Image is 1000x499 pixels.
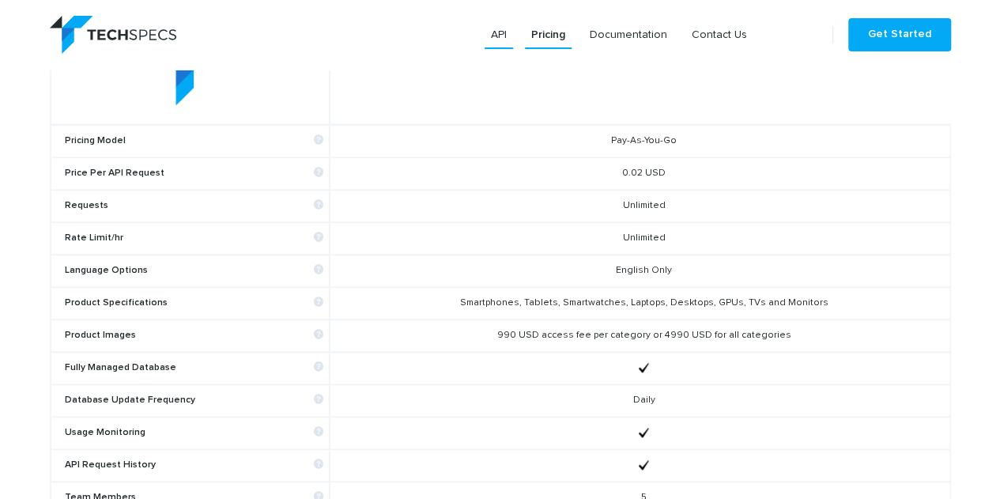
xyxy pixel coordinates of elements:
[330,255,949,287] td: English Only
[525,21,572,49] a: Pricing
[65,297,324,309] b: Product Specifications
[65,265,324,277] b: Language Options
[65,427,324,439] b: Usage Monitoring
[330,222,949,255] td: Unlimited
[65,395,324,406] b: Database Update Frequency
[50,16,176,54] img: logo
[330,287,949,319] td: Smartphones, Tablets, Smartwatches, Laptops, Desktops, GPUs, TVs and Monitors
[685,21,753,49] a: Contact Us
[65,168,324,180] b: Price Per API Request
[485,21,513,49] a: API
[65,135,324,147] b: Pricing Model
[330,384,949,417] td: Daily
[65,459,324,471] b: API Request History
[65,362,324,374] b: Fully Managed Database
[330,190,949,222] td: Unlimited
[330,319,949,352] td: 990 USD access fee per category or 4990 USD for all categories
[158,50,221,106] img: table-logo.png
[330,157,949,190] td: 0.02 USD
[330,125,949,158] td: Pay-As-You-Go
[583,21,674,49] a: Documentation
[848,18,951,51] a: Get Started
[65,330,324,342] b: Product Images
[65,232,324,244] b: Rate Limit/hr
[65,200,324,212] b: Requests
